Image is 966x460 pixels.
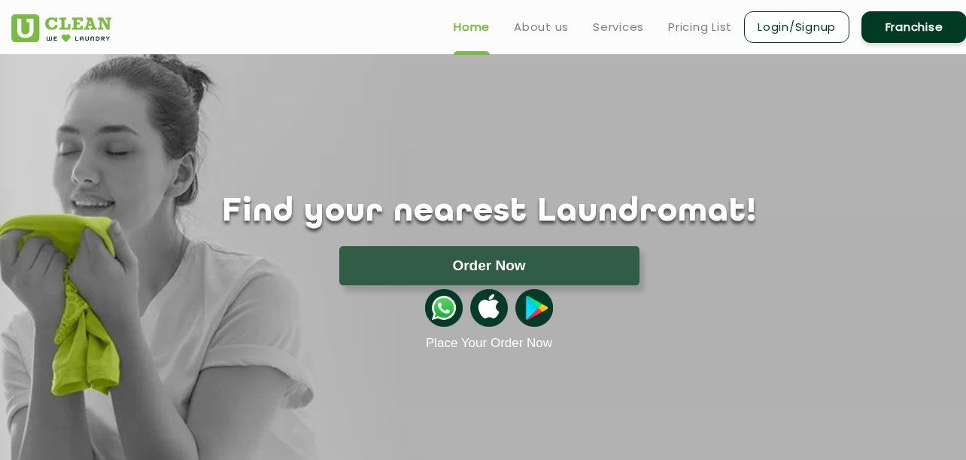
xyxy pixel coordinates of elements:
a: Place Your Order Now [426,336,552,351]
a: Home [454,18,490,36]
img: whatsappicon.png [425,289,463,327]
a: About us [514,18,569,36]
a: Services [593,18,644,36]
img: apple-icon.png [470,289,508,327]
a: Login/Signup [744,11,849,43]
a: Pricing List [668,18,732,36]
button: Order Now [339,246,639,285]
img: UClean Laundry and Dry Cleaning [11,14,111,42]
img: playstoreicon.png [515,289,553,327]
